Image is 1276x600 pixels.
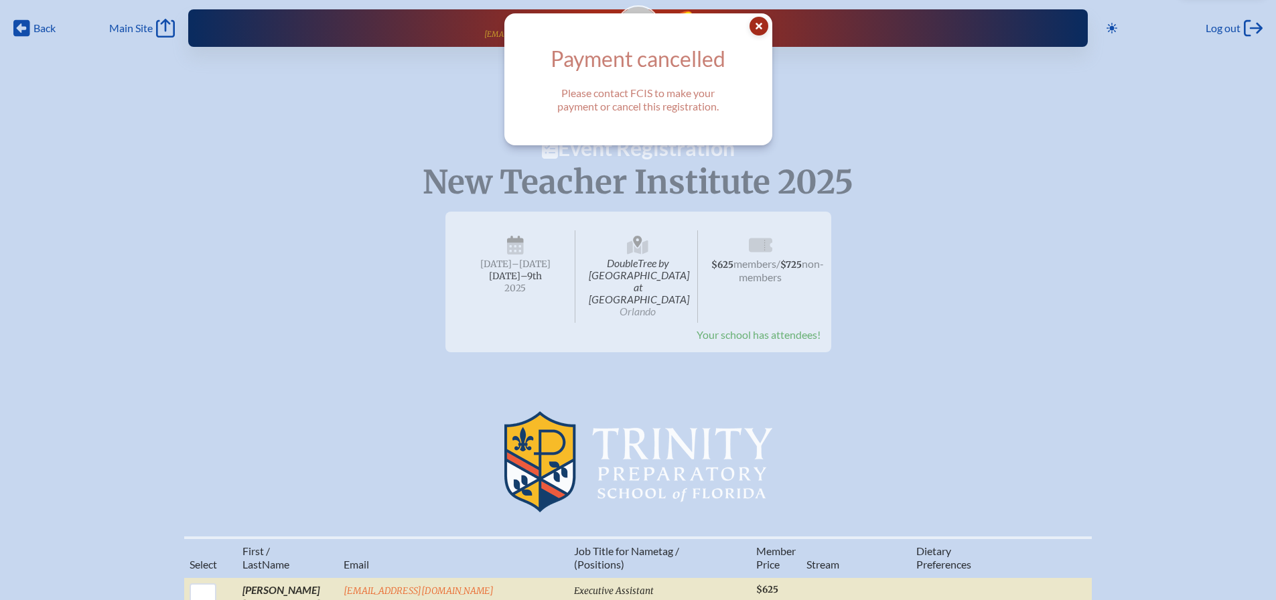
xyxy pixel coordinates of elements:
span: First / [242,544,270,557]
span: Future Ready [665,32,1045,42]
span: Log out [1206,21,1240,35]
img: Florida Council of Independent Schools [666,11,701,32]
th: Memb [751,538,801,577]
span: Last [242,558,262,571]
span: DoubleTree by [GEOGRAPHIC_DATA] at [GEOGRAPHIC_DATA] [578,230,698,323]
span: $625 [711,259,733,271]
span: Price [756,558,780,571]
span: Main Site [109,21,153,35]
p: New Teacher Institute 2025 [285,164,992,201]
span: $725 [780,259,802,271]
a: Main Site [109,19,175,37]
th: Job Title for Nametag / (Positions) [569,538,751,577]
span: 2025 [467,283,565,293]
div: FCIS Events — Future ready [666,11,1046,42]
span: non-members [739,257,824,283]
span: Orlando [620,305,656,317]
span: Back [33,21,56,35]
span: ary Preferences [916,544,971,571]
span: Select [190,558,217,571]
a: [PERSON_NAME][EMAIL_ADDRESS][DOMAIN_NAME] [231,15,610,42]
span: members [733,257,776,270]
span: [DATE]–⁠9th [489,271,542,282]
th: Diet [911,538,1017,577]
h1: Payment cancelled [526,46,751,72]
span: Your school has attendees! [697,328,821,341]
a: FCIS LogoEvents [666,11,757,35]
a: [EMAIL_ADDRESS][DOMAIN_NAME] [344,585,494,597]
th: Name [237,538,338,577]
span: Executive Assistant [574,585,654,597]
th: Email [338,538,569,577]
img: Trinity Preparatory School [504,411,772,512]
p: Please contact FCIS to make your payment or cancel this registration. [526,86,751,113]
a: Gravatar [616,5,661,51]
span: –[DATE] [512,258,551,270]
p: [EMAIL_ADDRESS][DOMAIN_NAME] [484,30,610,39]
span: $625 [756,584,778,595]
span: / [776,257,780,270]
span: er [786,544,796,557]
span: [DATE] [480,258,512,270]
th: Stream [801,538,911,577]
span: [PERSON_NAME] [508,14,610,30]
img: Gravatar [617,7,660,50]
